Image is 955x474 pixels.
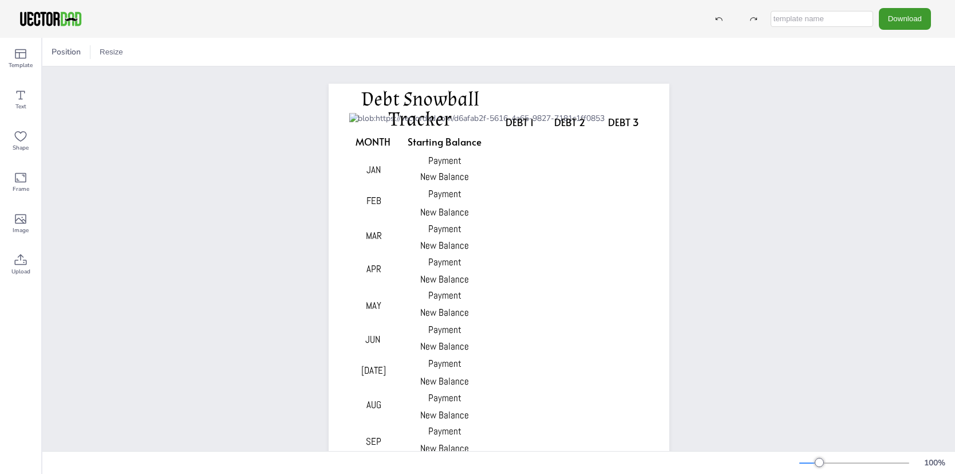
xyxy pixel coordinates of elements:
span: SEP [366,435,381,448]
span: Payment [428,425,461,437]
span: DEBT 3 [608,115,639,129]
span: Payment [428,391,461,404]
span: JAN [366,163,381,176]
button: Resize [95,43,128,61]
span: New Balance [420,375,469,387]
span: MAR [366,229,382,242]
span: Payment [428,357,461,370]
input: template name [771,11,873,27]
span: FEB [366,194,381,207]
span: Payment [428,323,461,336]
span: Payment [428,154,461,167]
span: Position [49,46,83,57]
span: Payment [428,187,461,200]
span: Starting Balance [408,135,482,148]
span: Shape [13,143,29,152]
button: Download [879,8,931,29]
span: New Balance [420,340,469,352]
span: New Balance [420,206,469,218]
span: Payment [428,256,461,268]
img: VectorDad-1.png [18,10,83,28]
span: Debt Snowball Tracker [361,87,479,132]
span: JUN [365,333,380,346]
span: Text [15,102,26,111]
span: MONTH [356,135,390,148]
span: New Balance [420,442,469,455]
span: Template [9,61,33,70]
span: AUG [366,398,381,411]
span: Payment [428,289,461,301]
span: New Balance [420,409,469,421]
span: APR [366,263,381,275]
span: Upload [11,267,30,276]
div: 100 % [921,457,948,468]
span: DEBT 2 [554,115,585,129]
span: New Balance [420,306,469,319]
span: New Balance [420,170,469,183]
span: Image [13,226,29,235]
span: MAY [366,299,381,312]
span: Frame [13,185,29,194]
span: DEBT 1 [506,115,534,129]
span: Payment [428,222,461,235]
span: [DATE] [361,364,386,377]
span: New Balance [420,239,469,252]
span: New Balance [420,273,469,285]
